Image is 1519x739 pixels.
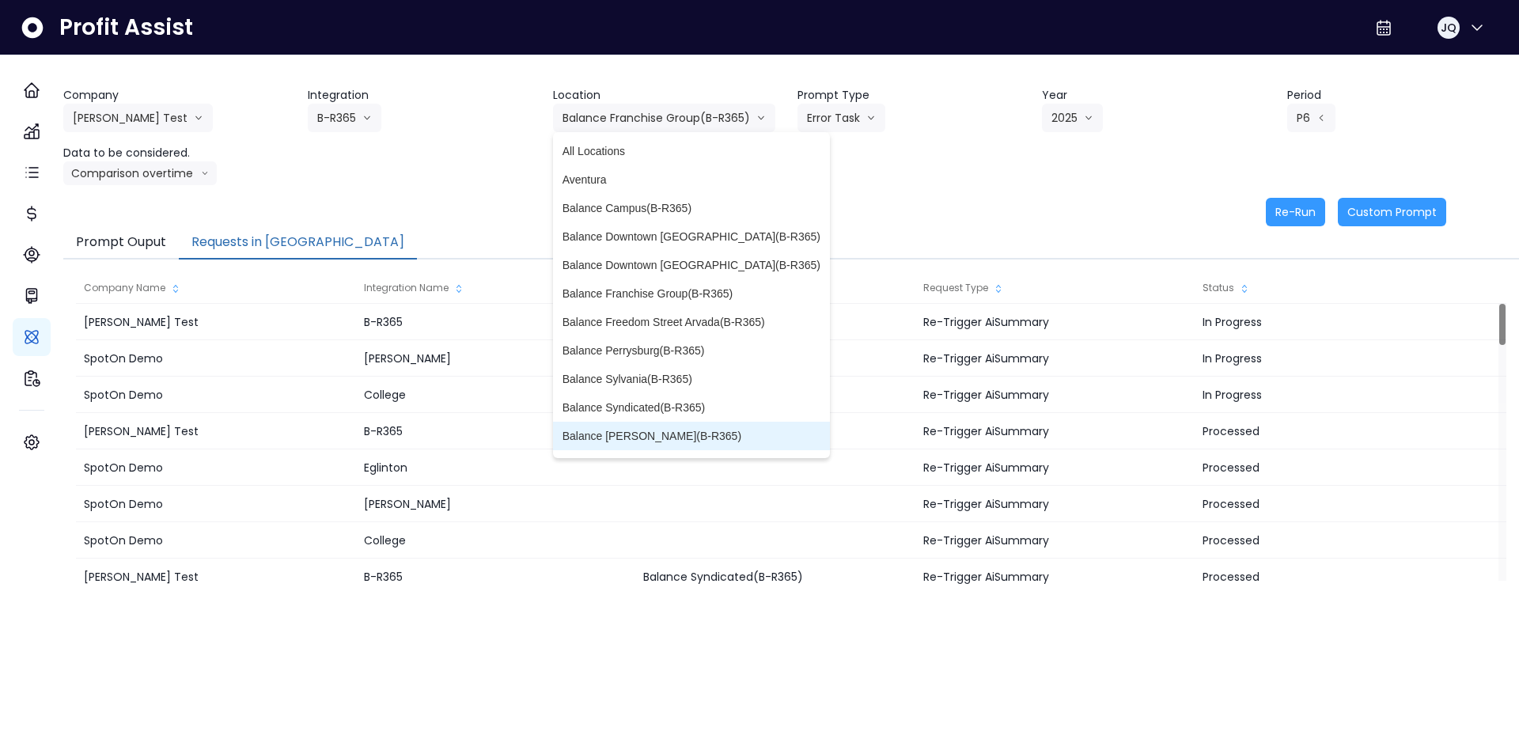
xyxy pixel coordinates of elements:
[553,132,830,458] ul: Balance Franchise Group(B-R365)arrow down line
[915,272,1195,304] div: Request Type
[1195,449,1474,486] div: Processed
[866,110,876,126] svg: arrow down line
[356,522,635,559] div: College
[1042,87,1274,104] header: Year
[362,110,372,126] svg: arrow down line
[201,165,209,181] svg: arrow down line
[553,87,785,104] header: Location
[915,449,1195,486] div: Re-Trigger AiSummary
[76,486,355,522] div: SpotOn Demo
[1042,104,1103,132] button: 2025arrow down line
[76,304,355,340] div: [PERSON_NAME] Test
[356,449,635,486] div: Eglinton
[1195,340,1474,377] div: In Progress
[1195,413,1474,449] div: Processed
[356,272,635,304] div: Integration Name
[356,413,635,449] div: B-R365
[915,486,1195,522] div: Re-Trigger AiSummary
[553,104,775,132] button: Balance Franchise Group(B-R365)arrow down line
[76,449,355,486] div: SpotOn Demo
[915,340,1195,377] div: Re-Trigger AiSummary
[992,282,1005,295] svg: sort
[563,172,820,188] span: Aventura
[915,522,1195,559] div: Re-Trigger AiSummary
[1287,87,1519,104] header: Period
[453,282,465,295] svg: sort
[1266,198,1325,226] button: Re-Run
[563,286,820,301] span: Balance Franchise Group(B-R365)
[1338,198,1446,226] button: Custom Prompt
[915,377,1195,413] div: Re-Trigger AiSummary
[76,272,355,304] div: Company Name
[563,229,820,244] span: Balance Downtown [GEOGRAPHIC_DATA](B-R365)
[1195,522,1474,559] div: Processed
[563,200,820,216] span: Balance Campus(B-R365)
[356,340,635,377] div: [PERSON_NAME]
[76,522,355,559] div: SpotOn Demo
[76,377,355,413] div: SpotOn Demo
[308,87,540,104] header: Integration
[63,87,295,104] header: Company
[356,486,635,522] div: [PERSON_NAME]
[1195,304,1474,340] div: In Progress
[63,145,295,161] header: Data to be considered.
[1316,110,1326,126] svg: arrow left line
[756,110,766,126] svg: arrow down line
[563,400,820,415] span: Balance Syndicated(B-R365)
[915,304,1195,340] div: Re-Trigger AiSummary
[563,314,820,330] span: Balance Freedom Street Arvada(B-R365)
[1287,104,1335,132] button: P6arrow left line
[563,143,820,159] span: All Locations
[563,257,820,273] span: Balance Downtown [GEOGRAPHIC_DATA](B-R365)
[59,13,193,42] span: Profit Assist
[76,559,355,595] div: [PERSON_NAME] Test
[63,104,213,132] button: [PERSON_NAME] Testarrow down line
[635,559,915,595] div: Balance Syndicated(B-R365)
[797,104,885,132] button: Error Taskarrow down line
[1195,272,1474,304] div: Status
[194,110,203,126] svg: arrow down line
[1084,110,1093,126] svg: arrow down line
[179,226,417,260] button: Requests in [GEOGRAPHIC_DATA]
[63,161,217,185] button: Comparison overtimearrow down line
[1195,486,1474,522] div: Processed
[563,428,820,444] span: Balance [PERSON_NAME](B-R365)
[1195,377,1474,413] div: In Progress
[169,282,182,295] svg: sort
[563,343,820,358] span: Balance Perrysburg(B-R365)
[563,371,820,387] span: Balance Sylvania(B-R365)
[915,413,1195,449] div: Re-Trigger AiSummary
[797,87,1029,104] header: Prompt Type
[356,377,635,413] div: College
[76,340,355,377] div: SpotOn Demo
[1195,559,1474,595] div: Processed
[915,559,1195,595] div: Re-Trigger AiSummary
[76,413,355,449] div: [PERSON_NAME] Test
[308,104,381,132] button: B-R365arrow down line
[356,559,635,595] div: B-R365
[356,304,635,340] div: B-R365
[1238,282,1251,295] svg: sort
[63,226,179,260] button: Prompt Ouput
[1441,20,1456,36] span: JQ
